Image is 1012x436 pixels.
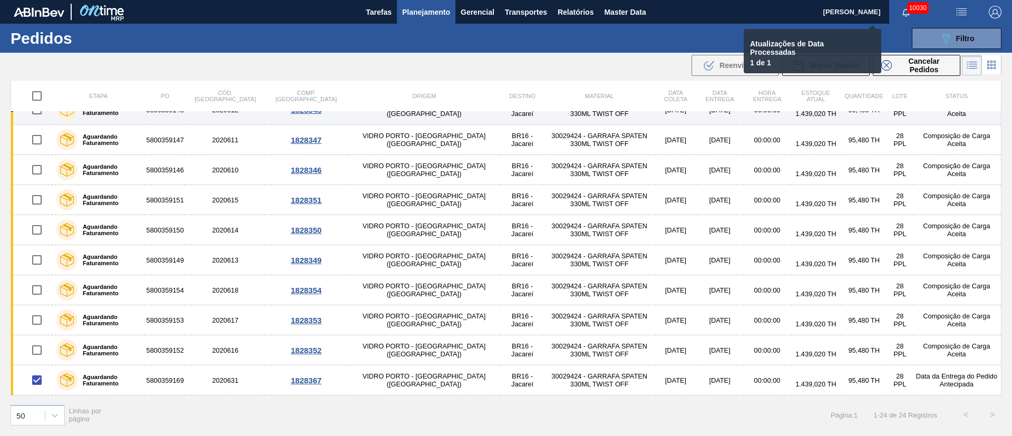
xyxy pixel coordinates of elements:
[194,90,256,102] span: Cód. [GEOGRAPHIC_DATA]
[696,305,743,335] td: [DATE]
[544,275,655,305] td: 30029424 - GARRAFA SPATEN 330ML TWIST OFF
[267,346,346,355] div: 1828352
[509,93,536,99] span: Destino
[267,316,346,325] div: 1828353
[889,5,923,20] button: Notificações
[982,55,1001,75] div: Visão em Cards
[696,155,743,185] td: [DATE]
[161,93,169,99] span: PO
[77,374,141,386] label: Aguardando Faturamento
[795,260,836,268] span: 1.439,020 TH
[907,2,929,14] span: 10030
[840,185,887,215] td: 95,480 TH
[544,215,655,245] td: 30029424 - GARRAFA SPATEN 330ML TWIST OFF
[145,365,186,395] td: 5800359169
[892,93,908,99] span: Lote
[402,6,450,18] span: Planejamento
[11,155,1001,185] a: Aguardando Faturamento58003591462020610VIDRO PORTO - [GEOGRAPHIC_DATA] ([GEOGRAPHIC_DATA])BR16 - ...
[692,55,779,76] button: Reenviar SAP
[962,55,982,75] div: Visão em Lista
[366,6,392,18] span: Tarefas
[743,155,791,185] td: 00:00:00
[544,305,655,335] td: 30029424 - GARRAFA SPATEN 330ML TWIST OFF
[655,365,697,395] td: [DATE]
[347,365,501,395] td: VIDRO PORTO - [GEOGRAPHIC_DATA] ([GEOGRAPHIC_DATA])
[912,215,1001,245] td: Composição de Carga Aceita
[719,61,768,70] span: Reenviar SAP
[412,93,436,99] span: Origem
[888,215,912,245] td: 28 PPL
[347,245,501,275] td: VIDRO PORTO - [GEOGRAPHIC_DATA] ([GEOGRAPHIC_DATA])
[77,163,141,176] label: Aguardando Faturamento
[347,215,501,245] td: VIDRO PORTO - [GEOGRAPHIC_DATA] ([GEOGRAPHIC_DATA])
[795,200,836,208] span: 1.439,020 TH
[696,275,743,305] td: [DATE]
[743,125,791,155] td: 00:00:00
[347,155,501,185] td: VIDRO PORTO - [GEOGRAPHIC_DATA] ([GEOGRAPHIC_DATA])
[795,320,836,328] span: 1.439,020 TH
[186,335,265,365] td: 2020616
[912,28,1001,49] button: Filtro
[77,284,141,296] label: Aguardando Faturamento
[501,215,543,245] td: BR16 - Jacareí
[655,335,697,365] td: [DATE]
[873,55,960,76] button: Cancelar Pedidos
[347,335,501,365] td: VIDRO PORTO - [GEOGRAPHIC_DATA] ([GEOGRAPHIC_DATA])
[145,155,186,185] td: 5800359146
[655,125,697,155] td: [DATE]
[750,59,862,67] p: 1 de 1
[558,6,593,18] span: Relatórios
[16,411,25,420] div: 50
[696,185,743,215] td: [DATE]
[840,245,887,275] td: 95,480 TH
[501,365,543,395] td: BR16 - Jacareí
[912,125,1001,155] td: Composição de Carga Aceita
[77,254,141,266] label: Aguardando Faturamento
[795,380,836,388] span: 1.439,020 TH
[896,57,952,74] span: Cancelar Pedidos
[840,155,887,185] td: 95,480 TH
[655,305,697,335] td: [DATE]
[655,245,697,275] td: [DATE]
[501,275,543,305] td: BR16 - Jacareí
[912,185,1001,215] td: Composição de Carga Aceita
[186,215,265,245] td: 2020614
[844,93,883,99] span: Quantidade
[501,335,543,365] td: BR16 - Jacareí
[706,90,734,102] span: Data entrega
[840,305,887,335] td: 95,480 TH
[186,155,265,185] td: 2020610
[145,125,186,155] td: 5800359147
[912,305,1001,335] td: Composição de Carga Aceita
[743,365,791,395] td: 00:00:00
[544,155,655,185] td: 30029424 - GARRAFA SPATEN 330ML TWIST OFF
[696,245,743,275] td: [DATE]
[347,125,501,155] td: VIDRO PORTO - [GEOGRAPHIC_DATA] ([GEOGRAPHIC_DATA])
[544,245,655,275] td: 30029424 - GARRAFA SPATEN 330ML TWIST OFF
[753,90,781,102] span: Hora Entrega
[347,275,501,305] td: VIDRO PORTO - [GEOGRAPHIC_DATA] ([GEOGRAPHIC_DATA])
[11,215,1001,245] a: Aguardando Faturamento58003591502020614VIDRO PORTO - [GEOGRAPHIC_DATA] ([GEOGRAPHIC_DATA])BR16 - ...
[11,32,168,44] h1: Pedidos
[276,90,337,102] span: Comp. [GEOGRAPHIC_DATA]
[11,335,1001,365] a: Aguardando Faturamento58003591522020616VIDRO PORTO - [GEOGRAPHIC_DATA] ([GEOGRAPHIC_DATA])BR16 - ...
[888,305,912,335] td: 28 PPL
[888,245,912,275] td: 28 PPL
[795,110,836,118] span: 1.439,020 TH
[840,215,887,245] td: 95,480 TH
[585,93,614,99] span: Material
[11,245,1001,275] a: Aguardando Faturamento58003591492020613VIDRO PORTO - [GEOGRAPHIC_DATA] ([GEOGRAPHIC_DATA])BR16 - ...
[888,335,912,365] td: 28 PPL
[267,256,346,265] div: 1828349
[501,185,543,215] td: BR16 - Jacareí
[946,93,968,99] span: Status
[696,125,743,155] td: [DATE]
[743,305,791,335] td: 00:00:00
[501,125,543,155] td: BR16 - Jacareí
[14,7,64,17] img: TNhmsLtSVTkK8tSr43FrP2fwEKptu5GPRR3wAAAABJRU5ErkJggg==
[840,335,887,365] td: 95,480 TH
[696,335,743,365] td: [DATE]
[795,290,836,298] span: 1.439,020 TH
[145,185,186,215] td: 5800359151
[544,365,655,395] td: 30029424 - GARRAFA SPATEN 330ML TWIST OFF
